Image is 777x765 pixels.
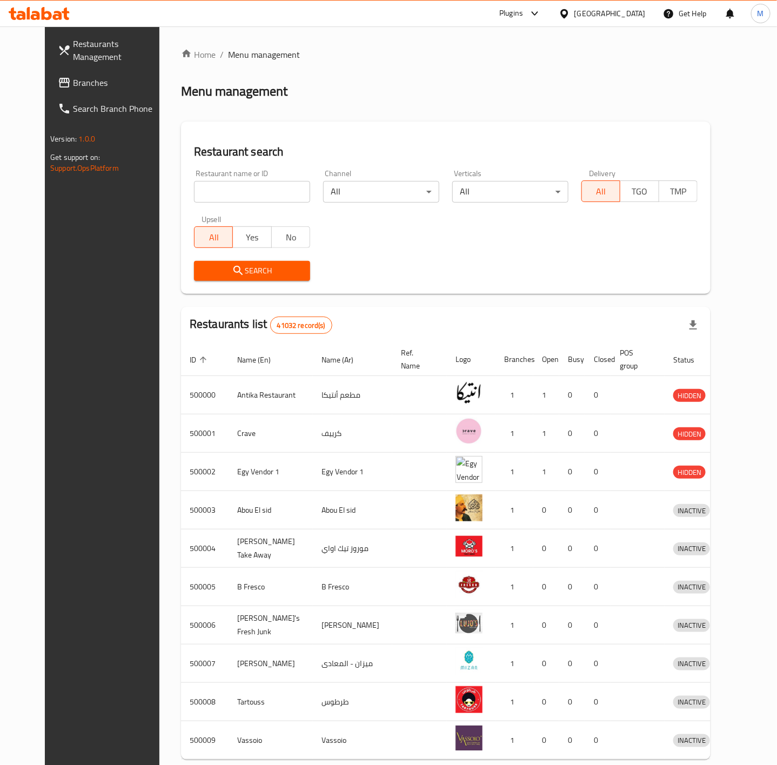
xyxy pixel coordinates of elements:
span: 41032 record(s) [271,320,332,331]
td: 500009 [181,721,229,760]
td: كرييف [313,414,392,453]
td: 500003 [181,491,229,529]
span: INACTIVE [673,734,710,747]
span: All [199,230,229,245]
td: 0 [533,721,559,760]
img: Tartouss [456,686,483,713]
td: 0 [559,453,585,491]
td: [PERSON_NAME] Take Away [229,529,313,568]
td: 0 [533,645,559,683]
label: Upsell [202,216,222,223]
nav: breadcrumb [181,48,711,61]
button: TGO [620,180,659,202]
span: INACTIVE [673,505,710,517]
span: Restaurants Management [73,37,166,63]
input: Search for restaurant name or ID.. [194,181,310,203]
img: Moro's Take Away [456,533,483,560]
img: Abou El sid [456,494,483,521]
label: Delivery [589,170,616,177]
span: HIDDEN [673,428,706,440]
th: Closed [585,343,611,376]
td: 1 [495,414,533,453]
td: 500006 [181,606,229,645]
td: 0 [559,683,585,721]
td: B Fresco [313,568,392,606]
div: All [452,181,568,203]
td: 0 [585,453,611,491]
th: Open [533,343,559,376]
td: 0 [533,529,559,568]
button: No [271,226,310,248]
td: مطعم أنتيكا [313,376,392,414]
td: 500005 [181,568,229,606]
td: 500002 [181,453,229,491]
td: Antika Restaurant [229,376,313,414]
span: ID [190,353,210,366]
table: enhanced table [181,343,760,760]
span: POS group [620,346,652,372]
span: Status [673,353,708,366]
span: No [276,230,306,245]
td: Crave [229,414,313,453]
a: Support.OpsPlatform [50,161,119,175]
td: 500001 [181,414,229,453]
div: All [323,181,439,203]
td: 0 [533,683,559,721]
td: 0 [585,606,611,645]
td: 0 [559,568,585,606]
img: Egy Vendor 1 [456,456,483,483]
td: 1 [533,414,559,453]
h2: Menu management [181,83,287,100]
span: INACTIVE [673,657,710,670]
td: 0 [585,376,611,414]
button: Search [194,261,310,281]
div: [GEOGRAPHIC_DATA] [574,8,646,19]
td: B Fresco [229,568,313,606]
td: 1 [495,606,533,645]
div: INACTIVE [673,504,710,517]
td: [PERSON_NAME] [313,606,392,645]
td: 500007 [181,645,229,683]
th: Busy [559,343,585,376]
span: Yes [237,230,267,245]
span: TGO [625,184,654,199]
span: INACTIVE [673,619,710,632]
td: 500004 [181,529,229,568]
div: HIDDEN [673,466,706,479]
th: Logo [447,343,495,376]
span: Menu management [228,48,300,61]
span: INACTIVE [673,542,710,555]
a: Branches [49,70,175,96]
div: INACTIVE [673,581,710,594]
a: Home [181,48,216,61]
span: Search Branch Phone [73,102,166,115]
div: Export file [680,312,706,338]
td: 0 [585,683,611,721]
td: 500000 [181,376,229,414]
img: B Fresco [456,571,483,598]
a: Restaurants Management [49,31,175,70]
td: 1 [495,376,533,414]
h2: Restaurant search [194,144,698,160]
div: Plugins [499,7,523,20]
th: Branches [495,343,533,376]
img: Vassoio [456,724,483,751]
td: 0 [533,606,559,645]
td: 1 [495,453,533,491]
span: Get support on: [50,150,100,164]
td: 1 [495,721,533,760]
span: INACTIVE [673,696,710,708]
td: Tartouss [229,683,313,721]
td: 1 [533,453,559,491]
div: Total records count [270,317,332,334]
td: 1 [533,376,559,414]
td: طرطوس [313,683,392,721]
span: Name (En) [237,353,285,366]
td: 0 [585,491,611,529]
td: 0 [585,568,611,606]
span: INACTIVE [673,581,710,593]
span: M [758,8,764,19]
